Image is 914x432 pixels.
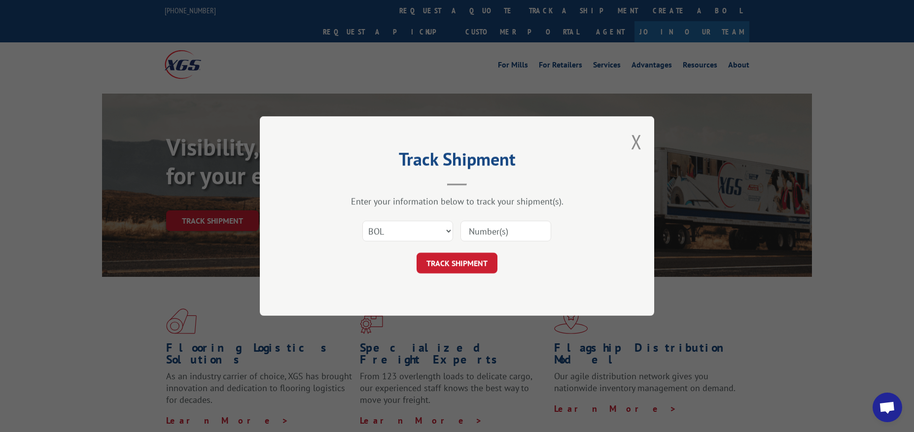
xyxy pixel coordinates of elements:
[309,196,605,207] div: Enter your information below to track your shipment(s).
[631,129,642,155] button: Close modal
[873,393,902,422] a: Open chat
[309,152,605,171] h2: Track Shipment
[460,221,551,241] input: Number(s)
[417,253,497,273] button: TRACK SHIPMENT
